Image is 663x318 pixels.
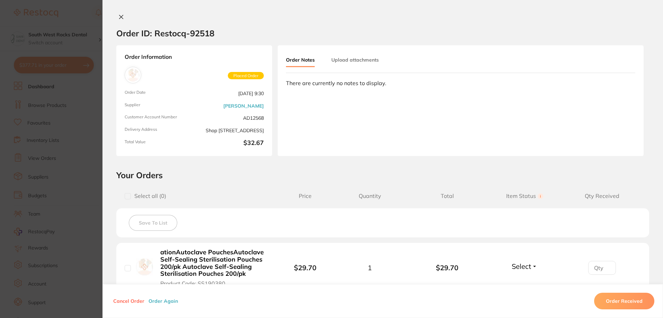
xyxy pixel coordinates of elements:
[146,298,180,304] button: Order Again
[125,90,191,97] span: Order Date
[510,262,539,271] button: Select
[125,127,191,134] span: Delivery Address
[279,193,331,199] span: Price
[512,262,531,271] span: Select
[223,103,264,109] a: [PERSON_NAME]
[160,280,225,287] span: Product Code: SS190380
[409,193,486,199] span: Total
[588,261,616,275] input: Qty
[594,293,654,309] button: Order Received
[197,127,264,134] span: Shop [STREET_ADDRESS]
[286,54,315,67] button: Order Notes
[409,264,486,272] b: $29.70
[125,139,191,148] span: Total Value
[129,215,177,231] button: Save To List
[136,258,153,275] img: ationAutoclave PouchesAutoclave Self-Sealing Sterilisation Pouches 200/pk Autoclave Self-Sealing ...
[228,72,264,80] span: Placed Order
[125,54,264,61] strong: Order Information
[197,139,264,148] b: $32.67
[197,90,264,97] span: [DATE] 9:30
[116,28,214,38] h2: Order ID: Restocq- 92518
[197,115,264,121] span: AD12568
[331,193,409,199] span: Quantity
[111,298,146,304] button: Cancel Order
[294,263,316,272] b: $29.70
[160,249,267,278] b: ationAutoclave PouchesAutoclave Self-Sealing Sterilisation Pouches 200/pk Autoclave Self-Sealing ...
[158,248,269,287] button: ationAutoclave PouchesAutoclave Self-Sealing Sterilisation Pouches 200/pk Autoclave Self-Sealing ...
[286,80,635,86] div: There are currently no notes to display.
[486,193,564,199] span: Item Status
[131,193,166,199] span: Select all ( 0 )
[331,54,379,66] button: Upload attachments
[116,170,649,180] h2: Your Orders
[125,115,191,121] span: Customer Account Number
[126,69,140,82] img: Adam Dental
[368,264,372,272] span: 1
[563,193,641,199] span: Qty Received
[125,102,191,109] span: Supplier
